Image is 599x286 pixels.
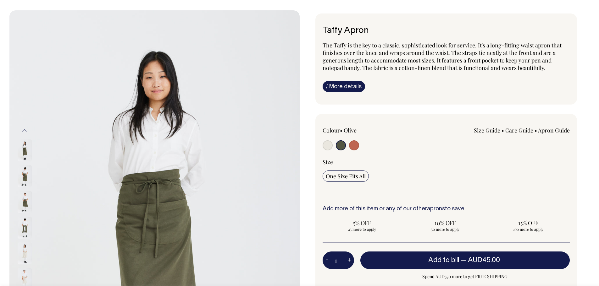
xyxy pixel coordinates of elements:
span: One Size Fits All [326,172,366,180]
img: natural [18,242,32,264]
span: 15% OFF [492,219,565,227]
span: Spend AUD350 more to get FREE SHIPPING [360,273,570,280]
a: Size Guide [474,127,500,134]
span: i [326,83,328,89]
span: • [340,127,342,134]
span: Add to bill [428,257,459,263]
input: 5% OFF 25 more to apply [323,217,402,234]
button: Previous [20,123,29,138]
h1: Taffy Apron [323,26,570,36]
button: - [323,254,331,267]
h6: Add more of this item or any of our other to save [323,206,570,212]
a: aprons [427,206,445,212]
a: Apron Guide [538,127,570,134]
input: One Size Fits All [323,170,369,182]
a: Care Guide [505,127,533,134]
span: AUD45.00 [468,257,500,263]
span: • [502,127,504,134]
input: 10% OFF 50 more to apply [406,217,485,234]
button: Add to bill —AUD45.00 [360,251,570,269]
img: olive [18,191,32,213]
a: iMore details [323,81,365,92]
span: 100 more to apply [492,227,565,232]
img: olive [18,217,32,239]
img: olive [18,139,32,161]
label: Olive [344,127,357,134]
span: 50 more to apply [409,227,482,232]
button: + [344,254,354,267]
span: The Taffy is the key to a classic, sophisticated look for service. It's a long-fitting waist apro... [323,41,562,72]
span: 5% OFF [326,219,399,227]
span: 10% OFF [409,219,482,227]
span: 25 more to apply [326,227,399,232]
div: Colour [323,127,422,134]
span: — [461,257,502,263]
img: olive [18,165,32,187]
span: • [535,127,537,134]
input: 15% OFF 100 more to apply [489,217,568,234]
div: Size [323,158,570,166]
